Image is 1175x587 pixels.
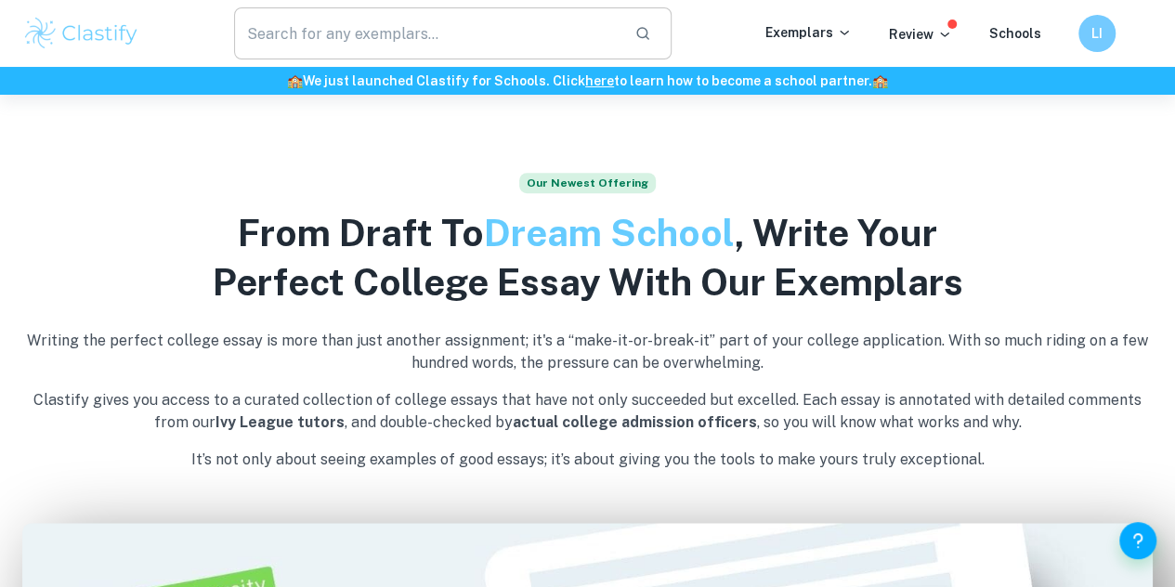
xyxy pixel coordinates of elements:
span: Our Newest Offering [519,173,656,193]
p: Exemplars [765,22,852,43]
p: Review [889,24,952,45]
b: actual college admission officers [513,413,757,431]
span: Dream School [484,211,735,254]
h2: From Draft To , Write Your Perfect College Essay With Our Exemplars [22,208,1153,307]
a: Schools [989,26,1041,41]
span: 🏫 [287,73,303,88]
input: Search for any exemplars... [234,7,620,59]
h6: We just launched Clastify for Schools. Click to learn how to become a school partner. [4,71,1171,91]
p: It’s not only about seeing examples of good essays; it’s about giving you the tools to make yours... [22,449,1153,471]
p: Writing the perfect college essay is more than just another assignment; it's a “make-it-or-break-... [22,330,1153,374]
p: Clastify gives you access to a curated collection of college essays that have not only succeeded ... [22,389,1153,434]
button: Help and Feedback [1119,522,1156,559]
span: 🏫 [872,73,888,88]
button: LI [1078,15,1116,52]
h6: LI [1087,23,1108,44]
img: Clastify logo [22,15,140,52]
b: Ivy League tutors [215,413,345,431]
a: here [585,73,614,88]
